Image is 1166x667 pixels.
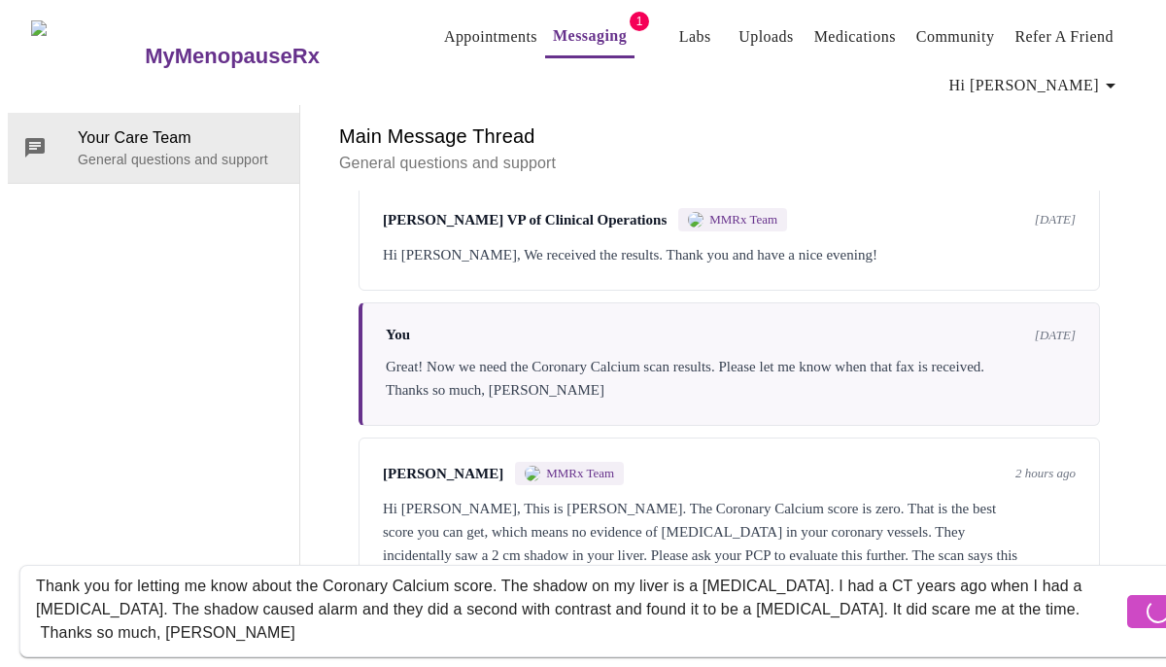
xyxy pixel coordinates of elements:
[709,212,777,228] span: MMRx Team
[383,466,503,482] span: [PERSON_NAME]
[738,23,794,51] a: Uploads
[679,23,711,51] a: Labs
[664,18,726,56] button: Labs
[916,23,995,51] a: Community
[8,113,299,183] div: Your Care TeamGeneral questions and support
[949,72,1122,99] span: Hi [PERSON_NAME]
[630,12,649,31] span: 1
[444,23,537,51] a: Appointments
[806,18,904,56] button: Medications
[436,18,545,56] button: Appointments
[545,17,634,58] button: Messaging
[1035,328,1076,343] span: [DATE]
[1014,23,1114,51] a: Refer a Friend
[31,20,143,93] img: MyMenopauseRx Logo
[339,121,1119,152] h6: Main Message Thread
[78,126,284,150] span: Your Care Team
[383,243,1076,266] div: Hi [PERSON_NAME], We received the results. Thank you and have a nice evening!
[36,579,1122,642] textarea: Send a message about your appointment
[386,327,410,343] span: You
[553,22,627,50] a: Messaging
[546,466,614,481] span: MMRx Team
[688,212,703,228] img: MMRX
[386,355,1076,402] div: Great! Now we need the Coronary Calcium scan results. Please let me know when that fax is receive...
[525,466,540,481] img: MMRX
[731,18,802,56] button: Uploads
[383,212,667,228] span: [PERSON_NAME] VP of Clinical Operations
[78,150,284,169] p: General questions and support
[143,22,397,90] a: MyMenopauseRx
[1015,466,1076,481] span: 2 hours ago
[145,44,320,69] h3: MyMenopauseRx
[339,152,1119,175] p: General questions and support
[909,18,1003,56] button: Community
[942,66,1130,105] button: Hi [PERSON_NAME]
[814,23,896,51] a: Medications
[383,497,1076,590] div: Hi [PERSON_NAME], This is [PERSON_NAME]. The Coronary Calcium score is zero. That is the best sco...
[1007,18,1121,56] button: Refer a Friend
[1035,212,1076,228] span: [DATE]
